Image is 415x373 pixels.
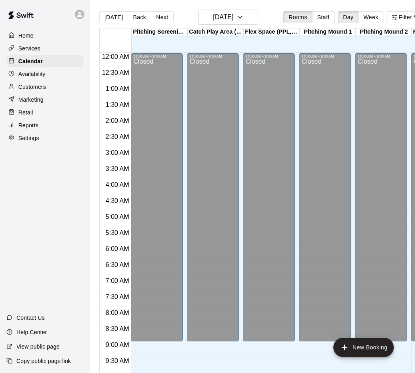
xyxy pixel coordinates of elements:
[18,70,46,78] p: Availability
[104,165,131,172] span: 3:30 AM
[299,53,351,341] div: 12:00 AM – 9:00 AM: Closed
[6,68,84,80] a: Availability
[18,32,34,40] p: Home
[312,11,335,23] button: Staff
[18,96,44,104] p: Marketing
[6,81,84,93] a: Customers
[6,106,84,118] a: Retail
[104,133,131,140] span: 2:30 AM
[104,325,131,332] span: 8:30 AM
[16,328,47,336] p: Help Center
[6,132,84,144] a: Settings
[132,28,188,36] div: Pitching Screenings
[301,54,349,58] div: 12:00 AM – 9:00 AM
[100,69,131,76] span: 12:30 AM
[6,94,84,106] a: Marketing
[187,53,239,341] div: 12:00 AM – 9:00 AM: Closed
[104,357,131,364] span: 9:30 AM
[18,134,39,142] p: Settings
[6,30,84,42] a: Home
[104,149,131,156] span: 3:00 AM
[301,58,349,344] div: Closed
[104,309,131,316] span: 8:00 AM
[18,57,43,65] p: Calendar
[133,54,180,58] div: 12:00 AM – 9:00 AM
[104,213,131,220] span: 5:00 AM
[6,42,84,54] a: Services
[16,357,71,365] p: Copy public page link
[18,44,40,52] p: Services
[355,53,407,341] div: 12:00 AM – 9:00 AM: Closed
[283,11,312,23] button: Rooms
[356,28,412,36] div: Pitching Mound 2
[104,197,131,204] span: 4:30 AM
[16,314,45,322] p: Contact Us
[128,11,151,23] button: Back
[104,101,131,108] span: 1:30 AM
[188,28,244,36] div: Catch Play Area (Black Turf)
[300,28,356,36] div: Pitching Mound 1
[16,343,60,351] p: View public page
[333,338,394,357] button: add
[104,181,131,188] span: 4:00 AM
[104,277,131,284] span: 7:00 AM
[99,11,128,23] button: [DATE]
[198,10,258,25] button: [DATE]
[244,28,300,36] div: Flex Space (PPL, Green Turf)
[358,11,383,23] button: Week
[151,11,173,23] button: Next
[213,12,233,23] h6: [DATE]
[133,58,180,344] div: Closed
[245,54,293,58] div: 12:00 AM – 9:00 AM
[104,293,131,300] span: 7:30 AM
[189,58,237,344] div: Closed
[6,55,84,67] a: Calendar
[104,341,131,348] span: 9:00 AM
[18,121,38,129] p: Reports
[18,108,33,116] p: Retail
[6,119,84,131] a: Reports
[131,53,183,341] div: 12:00 AM – 9:00 AM: Closed
[104,245,131,252] span: 6:00 AM
[104,117,131,124] span: 2:00 AM
[245,58,293,344] div: Closed
[104,85,131,92] span: 1:00 AM
[338,11,359,23] button: Day
[243,53,295,341] div: 12:00 AM – 9:00 AM: Closed
[189,54,237,58] div: 12:00 AM – 9:00 AM
[357,58,405,344] div: Closed
[18,83,46,91] p: Customers
[100,53,131,60] span: 12:00 AM
[357,54,405,58] div: 12:00 AM – 9:00 AM
[104,261,131,268] span: 6:30 AM
[104,229,131,236] span: 5:30 AM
